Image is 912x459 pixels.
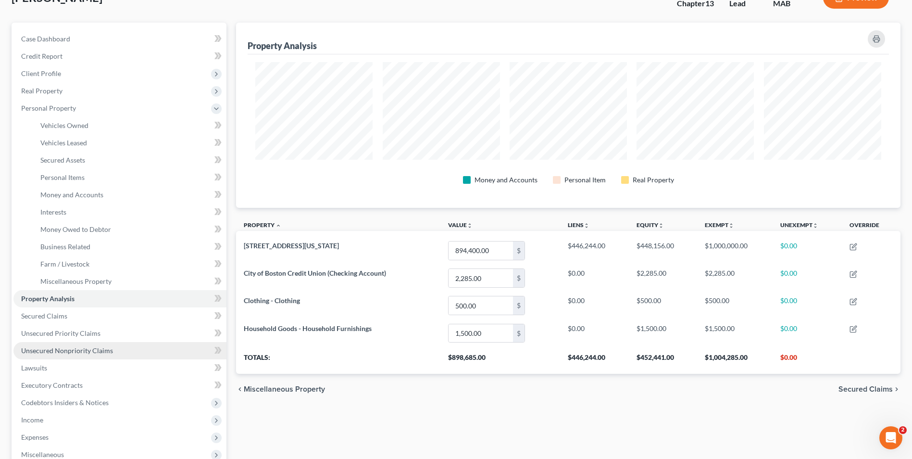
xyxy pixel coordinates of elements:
[244,242,339,250] span: [STREET_ADDRESS][US_STATE]
[475,175,537,185] div: Money and Accounts
[13,307,226,325] a: Secured Claims
[40,242,90,251] span: Business Related
[40,208,66,216] span: Interests
[440,347,560,374] th: $898,685.00
[244,221,281,229] a: Property expand_less
[21,104,76,112] span: Personal Property
[244,269,386,277] span: City of Boston Credit Union (Checking Account)
[21,69,61,77] span: Client Profile
[449,324,513,343] input: 0.00
[838,385,900,393] button: Secured Claims chevron_right
[33,186,226,204] a: Money and Accounts
[568,221,589,229] a: Liensunfold_more
[449,296,513,315] input: 0.00
[705,221,734,229] a: Exemptunfold_more
[13,30,226,48] a: Case Dashboard
[629,347,698,374] th: $452,441.00
[584,223,589,229] i: unfold_more
[40,139,87,147] span: Vehicles Leased
[838,385,893,393] span: Secured Claims
[33,134,226,152] a: Vehicles Leased
[697,292,773,319] td: $500.00
[697,237,773,264] td: $1,000,000.00
[629,265,698,292] td: $2,285.00
[40,260,89,268] span: Farm / Livestock
[697,265,773,292] td: $2,285.00
[513,324,525,343] div: $
[564,175,606,185] div: Personal Item
[21,346,113,355] span: Unsecured Nonpriority Claims
[13,359,226,377] a: Lawsuits
[773,319,842,347] td: $0.00
[40,121,88,129] span: Vehicles Owned
[40,225,111,233] span: Money Owed to Debtor
[513,269,525,287] div: $
[33,204,226,221] a: Interests
[21,52,62,60] span: Credit Report
[513,242,525,260] div: $
[773,237,842,264] td: $0.00
[629,319,698,347] td: $1,500.00
[13,377,226,394] a: Executory Contracts
[40,277,112,285] span: Miscellaneous Property
[33,255,226,273] a: Farm / Livestock
[21,312,67,320] span: Secured Claims
[244,324,372,332] span: Household Goods - Household Furnishings
[637,221,664,229] a: Equityunfold_more
[244,385,325,393] span: Miscellaneous Property
[13,290,226,307] a: Property Analysis
[560,292,629,319] td: $0.00
[449,269,513,287] input: 0.00
[899,426,907,434] span: 2
[560,265,629,292] td: $0.00
[21,433,49,441] span: Expenses
[780,221,818,229] a: Unexemptunfold_more
[40,191,103,199] span: Money and Accounts
[449,242,513,260] input: 0.00
[33,169,226,186] a: Personal Items
[21,294,75,303] span: Property Analysis
[728,223,734,229] i: unfold_more
[21,364,47,372] span: Lawsuits
[236,385,244,393] i: chevron_left
[13,48,226,65] a: Credit Report
[658,223,664,229] i: unfold_more
[33,273,226,290] a: Miscellaneous Property
[40,156,85,164] span: Secured Assets
[842,216,900,237] th: Override
[13,342,226,359] a: Unsecured Nonpriority Claims
[21,416,43,424] span: Income
[629,237,698,264] td: $448,156.00
[697,347,773,374] th: $1,004,285.00
[236,347,440,374] th: Totals:
[21,87,62,95] span: Real Property
[236,385,325,393] button: chevron_left Miscellaneous Property
[560,237,629,264] td: $446,244.00
[773,292,842,319] td: $0.00
[467,223,473,229] i: unfold_more
[248,40,317,51] div: Property Analysis
[448,221,473,229] a: Valueunfold_more
[879,426,902,449] iframe: Intercom live chat
[244,296,300,305] span: Clothing - Clothing
[773,347,842,374] th: $0.00
[21,329,100,337] span: Unsecured Priority Claims
[629,292,698,319] td: $500.00
[21,381,83,389] span: Executory Contracts
[33,117,226,134] a: Vehicles Owned
[33,221,226,238] a: Money Owed to Debtor
[13,325,226,342] a: Unsecured Priority Claims
[513,296,525,315] div: $
[697,319,773,347] td: $1,500.00
[21,450,64,459] span: Miscellaneous
[33,152,226,169] a: Secured Assets
[812,223,818,229] i: unfold_more
[33,238,226,255] a: Business Related
[560,319,629,347] td: $0.00
[560,347,629,374] th: $446,244.00
[21,35,70,43] span: Case Dashboard
[893,385,900,393] i: chevron_right
[275,223,281,229] i: expand_less
[40,173,85,181] span: Personal Items
[773,265,842,292] td: $0.00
